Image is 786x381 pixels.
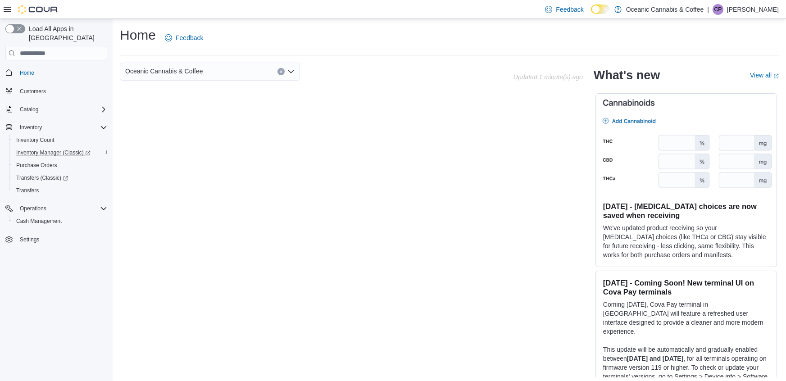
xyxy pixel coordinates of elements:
[20,205,46,212] span: Operations
[603,223,769,259] p: We've updated product receiving so your [MEDICAL_DATA] choices (like THCa or CBG) stay visible fo...
[20,106,38,113] span: Catalog
[25,24,107,42] span: Load All Apps in [GEOGRAPHIC_DATA]
[20,69,34,77] span: Home
[13,147,94,158] a: Inventory Manager (Classic)
[13,147,107,158] span: Inventory Manager (Classic)
[9,134,111,146] button: Inventory Count
[161,29,207,47] a: Feedback
[16,104,42,115] button: Catalog
[16,122,107,133] span: Inventory
[626,4,704,15] p: Oceanic Cannabis & Coffee
[16,68,38,78] a: Home
[20,88,46,95] span: Customers
[2,121,111,134] button: Inventory
[750,72,779,79] a: View allExternal link
[20,124,42,131] span: Inventory
[9,146,111,159] a: Inventory Manager (Classic)
[13,185,42,196] a: Transfers
[16,162,57,169] span: Purchase Orders
[603,300,769,336] p: Coming [DATE], Cova Pay terminal in [GEOGRAPHIC_DATA] will feature a refreshed user interface des...
[13,216,65,227] a: Cash Management
[16,218,62,225] span: Cash Management
[2,66,111,79] button: Home
[16,203,107,214] span: Operations
[9,172,111,184] a: Transfers (Classic)
[13,160,107,171] span: Purchase Orders
[20,236,39,243] span: Settings
[16,86,107,97] span: Customers
[603,202,769,220] h3: [DATE] - [MEDICAL_DATA] choices are now saved when receiving
[513,73,583,81] p: Updated 1 minute(s) ago
[627,355,683,362] strong: [DATE] and [DATE]
[16,203,50,214] button: Operations
[16,234,43,245] a: Settings
[13,185,107,196] span: Transfers
[2,103,111,116] button: Catalog
[16,149,91,156] span: Inventory Manager (Classic)
[287,68,295,75] button: Open list of options
[16,104,107,115] span: Catalog
[176,33,203,42] span: Feedback
[16,174,68,181] span: Transfers (Classic)
[13,135,58,145] a: Inventory Count
[18,5,59,14] img: Cova
[13,216,107,227] span: Cash Management
[13,160,61,171] a: Purchase Orders
[594,68,660,82] h2: What's new
[591,5,610,14] input: Dark Mode
[2,202,111,215] button: Operations
[9,184,111,197] button: Transfers
[13,172,107,183] span: Transfers (Classic)
[16,234,107,245] span: Settings
[541,0,587,18] a: Feedback
[16,67,107,78] span: Home
[16,86,50,97] a: Customers
[5,62,107,269] nav: Complex example
[277,68,285,75] button: Clear input
[556,5,583,14] span: Feedback
[2,85,111,98] button: Customers
[707,4,709,15] p: |
[13,172,72,183] a: Transfers (Classic)
[120,26,156,44] h1: Home
[603,278,769,296] h3: [DATE] - Coming Soon! New terminal UI on Cova Pay terminals
[13,135,107,145] span: Inventory Count
[125,66,203,77] span: Oceanic Cannabis & Coffee
[713,4,723,15] div: Chelsea Pardy
[714,4,722,15] span: CP
[2,233,111,246] button: Settings
[9,215,111,227] button: Cash Management
[773,73,779,79] svg: External link
[16,136,55,144] span: Inventory Count
[9,159,111,172] button: Purchase Orders
[16,187,39,194] span: Transfers
[16,122,45,133] button: Inventory
[727,4,779,15] p: [PERSON_NAME]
